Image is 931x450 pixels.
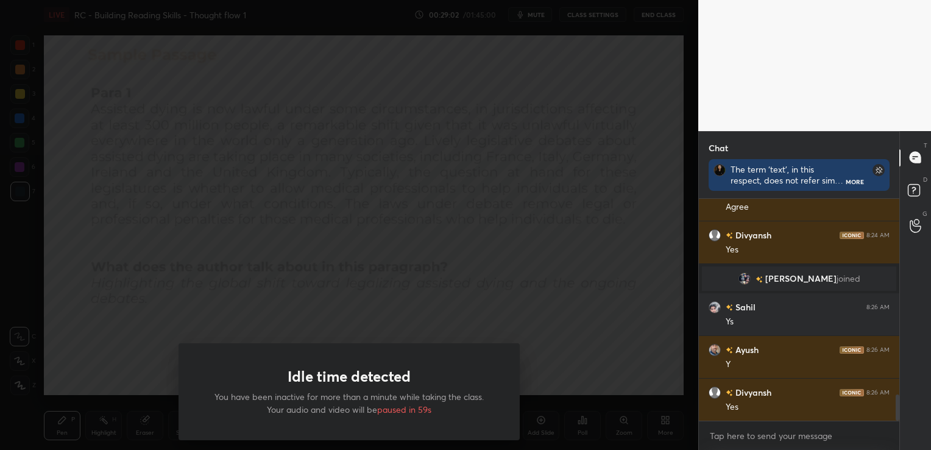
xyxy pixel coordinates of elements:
[726,201,890,213] div: Agree
[377,404,431,415] span: paused in 59s
[709,229,721,241] img: default.png
[765,274,837,284] span: [PERSON_NAME]
[923,175,927,184] p: D
[733,386,771,399] h6: Divyansh
[726,232,733,239] img: no-rating-badge.077c3623.svg
[733,229,771,241] h6: Divyansh
[208,390,490,416] p: You have been inactive for more than a minute while taking the class. Your audio and video will be
[922,209,927,218] p: G
[709,386,721,398] img: default.png
[731,164,846,186] div: The term ‘text’, in this respect, does not refer simply to a written form of communication, howev...
[726,244,890,256] div: Yes
[709,301,721,313] img: c49b36c6c45c4510ab2b094d3881dc05.54720263_3
[699,199,899,421] div: grid
[726,304,733,311] img: no-rating-badge.077c3623.svg
[726,316,890,328] div: Ys
[288,368,411,385] h1: Idle time detected
[726,347,733,354] img: no-rating-badge.077c3623.svg
[756,276,763,282] img: no-rating-badge.077c3623.svg
[738,273,751,285] img: 3
[866,346,890,353] div: 8:26 AM
[733,343,759,356] h6: Ayush
[726,390,733,396] img: no-rating-badge.077c3623.svg
[837,274,860,284] span: joined
[846,177,864,186] div: More
[840,231,864,238] img: iconic-dark.1390631f.png
[866,388,890,396] div: 8:26 AM
[713,164,726,176] img: 9e24b94aef5d423da2dc226449c24655.jpg
[699,132,738,164] p: Chat
[840,346,864,353] img: iconic-dark.1390631f.png
[924,141,927,150] p: T
[733,301,756,313] h6: Sahil
[866,303,890,310] div: 8:26 AM
[726,401,890,413] div: Yes
[840,388,864,396] img: iconic-dark.1390631f.png
[726,359,890,371] div: Y
[709,343,721,355] img: 2634915a63ba4872965ee0aa0d416376.jpg
[866,231,890,238] div: 8:24 AM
